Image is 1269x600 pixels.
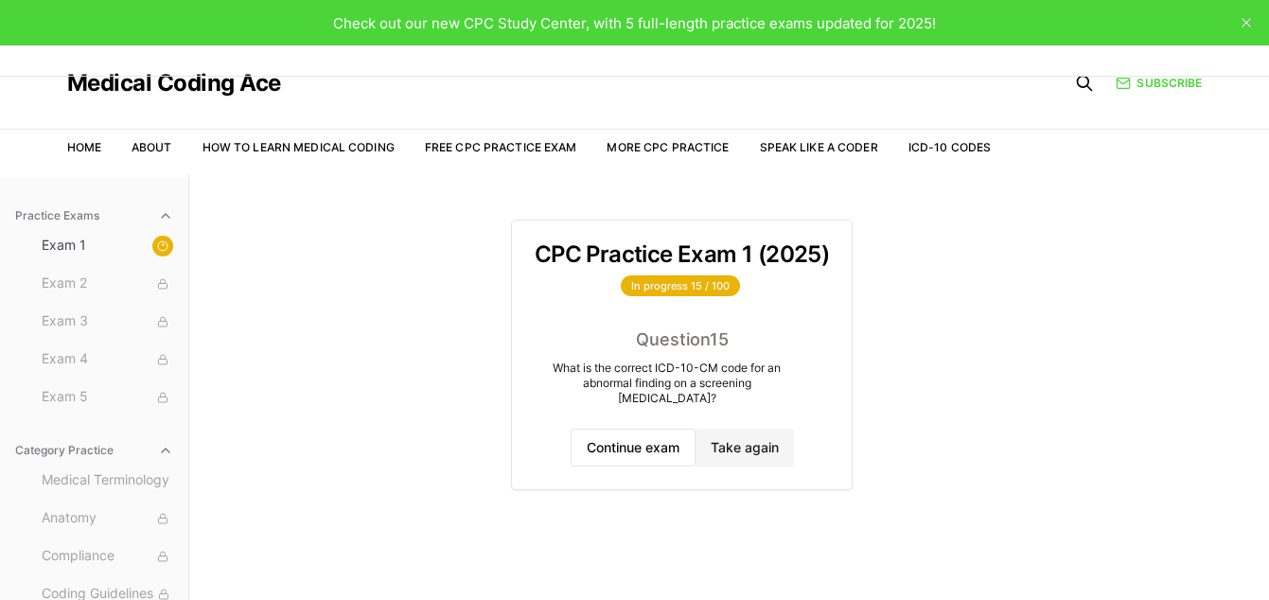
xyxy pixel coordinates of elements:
[42,470,173,491] span: Medical Terminology
[34,382,181,413] button: Exam 5
[1116,75,1202,92] a: Subscribe
[425,140,577,154] a: Free CPC Practice Exam
[1231,8,1261,38] button: close
[760,140,878,154] a: Speak Like a Coder
[67,72,281,95] a: Medical Coding Ace
[696,429,794,467] button: Take again
[34,307,181,337] button: Exam 3
[42,236,173,256] span: Exam 1
[571,429,696,467] button: Continue exam
[535,243,829,266] h3: CPC Practice Exam 1 (2025)
[34,269,181,299] button: Exam 2
[203,140,395,154] a: How to Learn Medical Coding
[607,140,729,154] a: More CPC Practice
[42,387,173,408] span: Exam 5
[333,14,936,32] span: Check out our new CPC Study Center, with 5 full-length practice exams updated for 2025!
[908,140,991,154] a: ICD-10 Codes
[34,231,181,261] button: Exam 1
[8,435,181,466] button: Category Practice
[42,546,173,567] span: Compliance
[796,507,1269,600] iframe: portal-trigger
[8,201,181,231] button: Practice Exams
[535,326,829,353] div: Question 15
[42,311,173,332] span: Exam 3
[34,541,181,572] button: Compliance
[42,274,173,294] span: Exam 2
[42,349,173,370] span: Exam 4
[535,361,800,406] div: What is the correct ICD-10-CM code for an abnormal finding on a screening [MEDICAL_DATA]?
[34,344,181,375] button: Exam 4
[34,503,181,534] button: Anatomy
[621,275,740,296] div: In progress 15 / 100
[132,140,172,154] a: About
[42,508,173,529] span: Anatomy
[67,140,101,154] a: Home
[34,466,181,496] button: Medical Terminology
